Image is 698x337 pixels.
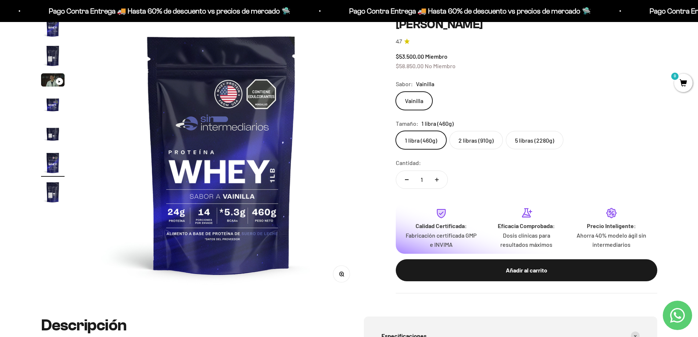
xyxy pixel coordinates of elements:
span: $53.500,00 [396,52,424,59]
span: No Miembro [425,62,456,69]
p: Fabricación certificada GMP e INVIMA [405,230,478,249]
h2: Descripción [41,316,335,334]
a: 0 [674,80,692,88]
button: Ir al artículo 6 [41,151,65,177]
img: Proteína Whey - Vainilla [41,151,65,175]
strong: Calidad Certificada: [416,222,467,229]
div: Más información sobre los ingredientes [9,35,152,48]
a: 4.74.7 de 5.0 estrellas [396,37,657,45]
mark: 0 [670,72,679,81]
img: Proteína Whey - Vainilla [41,122,65,145]
p: ¿Qué te haría sentir más seguro de comprar este producto? [9,12,152,29]
button: Ir al artículo 2 [41,44,65,70]
button: Enviar [119,110,152,122]
p: Pago Contra Entrega 🚚 Hasta 60% de descuento vs precios de mercado 🛸 [27,5,268,17]
button: Ir al artículo 5 [41,122,65,147]
button: Aumentar cantidad [426,171,447,188]
strong: Precio Inteligente: [587,222,636,229]
p: Pago Contra Entrega 🚚 Hasta 60% de descuento vs precios de mercado 🛸 [327,5,569,17]
span: 4.7 [396,37,402,45]
img: Proteína Whey - Vainilla [82,15,361,293]
span: Vainilla [416,79,434,89]
legend: Sabor: [396,79,413,89]
h1: [PERSON_NAME] [396,18,657,32]
button: Añadir al carrito [396,259,657,281]
button: Ir al artículo 3 [41,73,65,89]
span: Miembro [425,52,447,59]
span: 1 libra (460g) [421,118,454,128]
div: Una promoción especial [9,64,152,77]
div: Un video del producto [9,79,152,92]
span: Enviar [120,110,151,122]
img: Proteína Whey - Vainilla [41,92,65,116]
div: Añadir al carrito [410,265,643,275]
span: $58.850,00 [396,62,424,69]
div: Reseñas de otros clientes [9,50,152,62]
button: Ir al artículo 4 [41,92,65,118]
p: Ahorra 40% modelo ágil sin intermediarios [575,230,648,249]
p: Dosis clínicas para resultados máximos [490,230,563,249]
img: Proteína Whey - Vainilla [41,15,65,38]
img: Proteína Whey - Vainilla [41,44,65,67]
img: Proteína Whey - Vainilla [41,180,65,204]
legend: Tamaño: [396,118,419,128]
label: Cantidad: [396,158,421,168]
button: Ir al artículo 7 [41,180,65,206]
strong: Eficacia Comprobada: [498,222,555,229]
button: Ir al artículo 1 [41,15,65,40]
button: Reducir cantidad [396,171,417,188]
div: Un mejor precio [9,94,152,106]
